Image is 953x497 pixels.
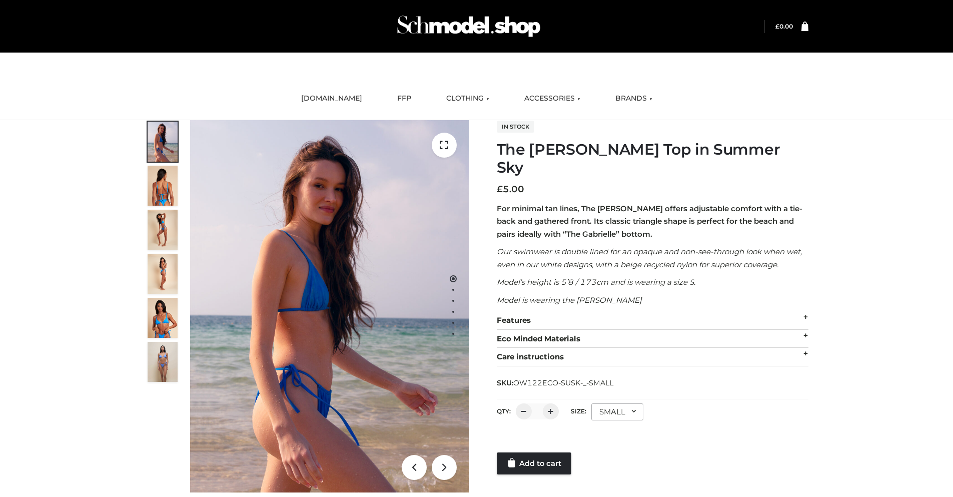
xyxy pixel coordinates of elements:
[390,88,419,110] a: FFP
[571,407,586,415] label: Size:
[497,247,802,269] em: Our swimwear is double lined for an opaque and non-see-through look when wet, even in our white d...
[497,204,802,239] strong: For minimal tan lines, The [PERSON_NAME] offers adjustable comfort with a tie-back and gathered f...
[148,166,178,206] img: 5.Alex-top_CN-1-1_1-1.jpg
[497,348,808,366] div: Care instructions
[497,295,642,305] em: Model is wearing the [PERSON_NAME]
[497,452,571,474] a: Add to cart
[591,403,643,420] div: SMALL
[497,311,808,330] div: Features
[497,141,808,177] h1: The [PERSON_NAME] Top in Summer Sky
[497,407,511,415] label: QTY:
[497,184,524,195] bdi: 5.00
[775,23,779,30] span: £
[775,23,793,30] a: £0.00
[148,254,178,294] img: 3.Alex-top_CN-1-1-2.jpg
[497,121,534,133] span: In stock
[517,88,588,110] a: ACCESSORIES
[190,120,469,492] img: 1.Alex-top_SS-1_4464b1e7-c2c9-4e4b-a62c-58381cd673c0 (1)
[394,7,544,46] img: Schmodel Admin 964
[148,298,178,338] img: 2.Alex-top_CN-1-1-2.jpg
[148,122,178,162] img: 1.Alex-top_SS-1_4464b1e7-c2c9-4e4b-a62c-58381cd673c0-1.jpg
[497,184,503,195] span: £
[148,210,178,250] img: 4.Alex-top_CN-1-1-2.jpg
[497,330,808,348] div: Eco Minded Materials
[608,88,660,110] a: BRANDS
[513,378,613,387] span: OW122ECO-SUSK-_-SMALL
[439,88,497,110] a: CLOTHING
[775,23,793,30] bdi: 0.00
[497,377,614,389] span: SKU:
[148,342,178,382] img: SSVC.jpg
[294,88,370,110] a: [DOMAIN_NAME]
[497,277,695,287] em: Model’s height is 5’8 / 173cm and is wearing a size S.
